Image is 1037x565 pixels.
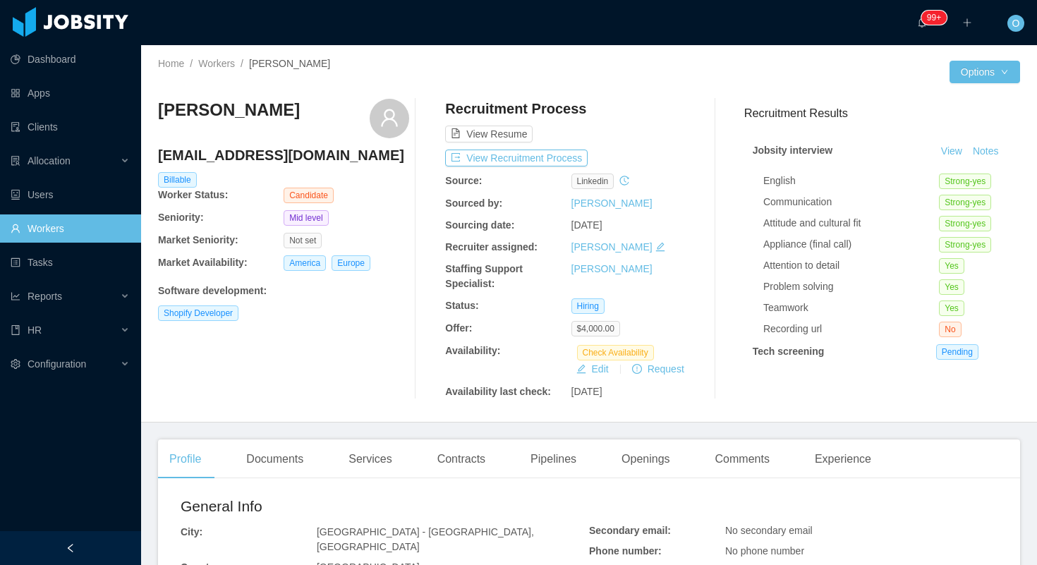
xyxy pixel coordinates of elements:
[11,248,130,277] a: icon: profileTasks
[445,128,533,140] a: icon: file-textView Resume
[181,495,589,518] h2: General Info
[380,108,399,128] i: icon: user
[610,439,681,479] div: Openings
[28,324,42,336] span: HR
[939,258,964,274] span: Yes
[158,439,212,479] div: Profile
[589,525,671,536] b: Secondary email:
[158,212,204,223] b: Seniority:
[284,210,328,226] span: Mid level
[445,241,538,253] b: Recruiter assigned:
[763,174,939,188] div: English
[181,526,202,537] b: City:
[939,237,991,253] span: Strong-yes
[763,216,939,231] div: Attitude and cultural fit
[753,145,833,156] strong: Jobsity interview
[11,45,130,73] a: icon: pie-chartDashboard
[936,344,978,360] span: Pending
[158,305,238,321] span: Shopify Developer
[571,241,653,253] a: [PERSON_NAME]
[571,386,602,397] span: [DATE]
[445,126,533,142] button: icon: file-textView Resume
[158,99,300,121] h3: [PERSON_NAME]
[763,237,939,252] div: Appliance (final call)
[158,234,238,245] b: Market Seniority:
[28,155,71,166] span: Allocation
[744,104,1020,122] h3: Recruitment Results
[11,359,20,369] i: icon: setting
[445,150,588,166] button: icon: exportView Recruitment Process
[725,545,804,557] span: No phone number
[284,255,326,271] span: America
[619,176,629,186] i: icon: history
[11,156,20,166] i: icon: solution
[426,439,497,479] div: Contracts
[753,346,825,357] strong: Tech screening
[763,195,939,209] div: Communication
[939,322,961,337] span: No
[571,263,653,274] a: [PERSON_NAME]
[249,58,330,69] span: [PERSON_NAME]
[939,195,991,210] span: Strong-yes
[917,18,927,28] i: icon: bell
[11,214,130,243] a: icon: userWorkers
[445,322,472,334] b: Offer:
[939,300,964,316] span: Yes
[626,360,690,377] button: icon: exclamation-circleRequest
[921,11,947,25] sup: 1647
[763,300,939,315] div: Teamwork
[235,439,315,479] div: Documents
[571,174,614,189] span: linkedin
[445,175,482,186] b: Source:
[445,198,502,209] b: Sourced by:
[519,439,588,479] div: Pipelines
[445,345,500,356] b: Availability:
[936,145,967,157] a: View
[571,219,602,231] span: [DATE]
[445,300,478,311] b: Status:
[571,360,614,377] button: icon: editEdit
[28,358,86,370] span: Configuration
[950,61,1020,83] button: Optionsicon: down
[445,386,551,397] b: Availability last check:
[445,219,514,231] b: Sourcing date:
[1012,15,1020,32] span: O
[190,58,193,69] span: /
[158,145,409,165] h4: [EMAIL_ADDRESS][DOMAIN_NAME]
[725,525,813,536] span: No secondary email
[571,298,605,314] span: Hiring
[158,189,228,200] b: Worker Status:
[198,58,235,69] a: Workers
[11,291,20,301] i: icon: line-chart
[704,439,781,479] div: Comments
[158,285,267,296] b: Software development :
[655,242,665,252] i: icon: edit
[11,181,130,209] a: icon: robotUsers
[11,113,130,141] a: icon: auditClients
[763,322,939,336] div: Recording url
[939,216,991,231] span: Strong-yes
[589,545,662,557] b: Phone number:
[11,79,130,107] a: icon: appstoreApps
[939,174,991,189] span: Strong-yes
[803,439,883,479] div: Experience
[445,152,588,164] a: icon: exportView Recruitment Process
[158,172,197,188] span: Billable
[11,325,20,335] i: icon: book
[337,439,403,479] div: Services
[284,188,334,203] span: Candidate
[939,279,964,295] span: Yes
[967,143,1005,160] button: Notes
[445,263,523,289] b: Staffing Support Specialist:
[158,58,184,69] a: Home
[962,18,972,28] i: icon: plus
[571,321,620,336] span: $4,000.00
[284,233,322,248] span: Not set
[763,279,939,294] div: Problem solving
[317,526,534,552] span: [GEOGRAPHIC_DATA] - [GEOGRAPHIC_DATA], [GEOGRAPHIC_DATA]
[763,258,939,273] div: Attention to detail
[158,257,248,268] b: Market Availability:
[28,291,62,302] span: Reports
[571,198,653,209] a: [PERSON_NAME]
[332,255,370,271] span: Europe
